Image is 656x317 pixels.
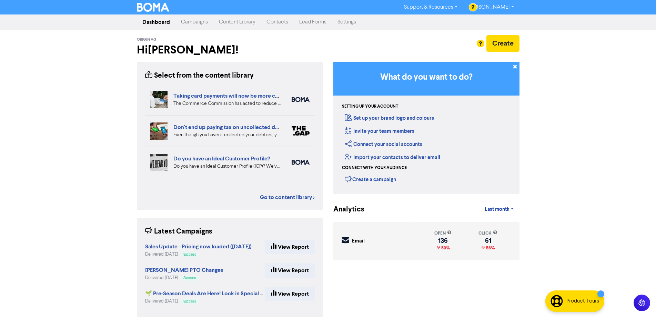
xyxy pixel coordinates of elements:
[183,253,196,256] span: Success
[265,240,315,254] a: View Report
[261,15,294,29] a: Contacts
[479,202,519,216] a: Last month
[145,268,223,273] a: [PERSON_NAME] PTO Changes
[173,92,307,99] a: Taking card payments will now be more cost effective
[333,204,356,215] div: Analytics
[145,70,254,81] div: Select from the content library
[292,97,310,102] img: boma
[292,126,310,136] img: thegap
[260,193,315,201] a: Go to content library >
[486,35,519,52] button: Create
[333,62,519,194] div: Getting Started in BOMA
[345,174,396,184] div: Create a campaign
[213,15,261,29] a: Content Library
[342,165,407,171] div: Connect with your audience
[137,43,323,57] h2: Hi [PERSON_NAME] !
[345,128,414,135] a: Invite your team members
[173,155,270,162] a: Do you have an Ideal Customer Profile?
[145,251,252,258] div: Delivered [DATE]
[332,15,362,29] a: Settings
[173,163,281,170] div: Do you have an Ideal Customer Profile (ICP)? We’ve got advice on five key elements to include in ...
[434,238,452,244] div: 136
[173,131,281,139] div: Even though you haven’t collected your debtors, you still have to pay tax on them. This is becaus...
[478,238,497,244] div: 61
[183,300,196,303] span: Success
[342,103,398,110] div: Setting up your account
[137,37,157,42] span: Origin Ag
[145,267,223,274] strong: [PERSON_NAME] PTO Changes
[344,72,509,82] h3: What do you want to do?
[440,245,450,251] span: 50%
[145,290,323,297] strong: 🌱 Pre‑Season Deals Are Here! Lock in Special Machine Pricing (Transag)
[292,160,310,165] img: boma
[145,226,212,237] div: Latest Campaigns
[183,276,196,280] span: Success
[175,15,213,29] a: Campaigns
[265,287,315,301] a: View Report
[145,244,252,250] a: Sales Update - Pricing now loaded ([DATE])
[265,263,315,278] a: View Report
[478,230,497,237] div: click
[137,15,175,29] a: Dashboard
[173,100,281,107] div: The Commerce Commission has acted to reduce the cost of interchange fees on Visa and Mastercard p...
[485,245,495,251] span: 56%
[345,115,434,121] a: Set up your brand logo and colours
[345,141,422,148] a: Connect your social accounts
[434,230,452,237] div: open
[622,284,656,317] iframe: Chat Widget
[345,154,440,161] a: Import your contacts to deliver email
[463,2,519,13] a: [PERSON_NAME]
[145,298,265,305] div: Delivered [DATE]
[398,2,463,13] a: Support & Resources
[145,291,323,297] a: 🌱 Pre‑Season Deals Are Here! Lock in Special Machine Pricing (Transag)
[294,15,332,29] a: Lead Forms
[352,237,365,245] div: Email
[485,206,509,212] span: Last month
[137,3,169,12] img: BOMA Logo
[173,124,293,131] a: Don't end up paying tax on uncollected debtors!
[145,275,223,281] div: Delivered [DATE]
[145,243,252,250] strong: Sales Update - Pricing now loaded ([DATE])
